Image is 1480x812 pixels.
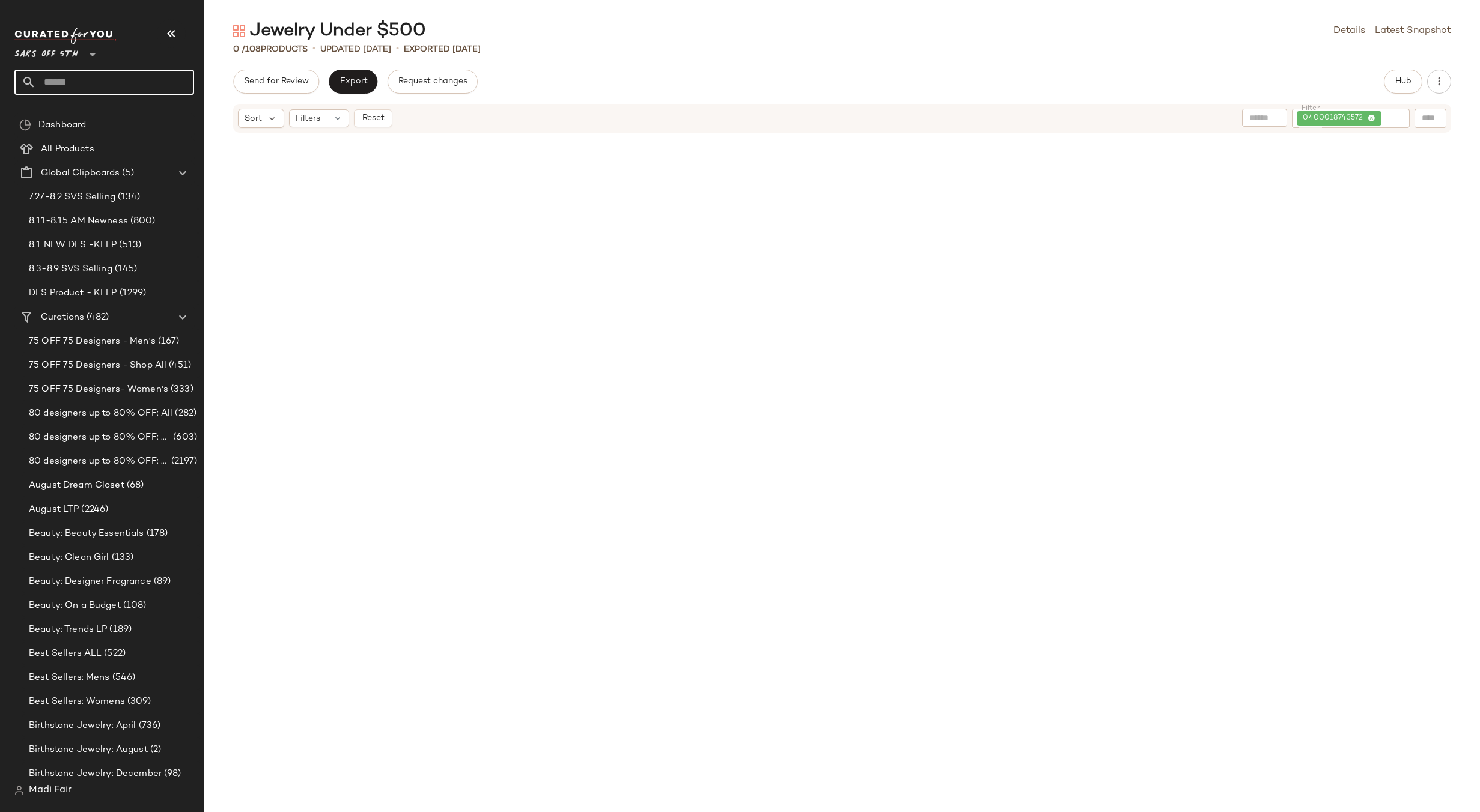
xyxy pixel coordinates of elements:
[148,743,161,757] span: (2)
[29,623,107,637] span: Beauty: Trends LP
[171,431,197,444] span: (603)
[168,383,193,396] span: (333)
[29,719,136,733] span: Birthstone Jewelry: April
[14,28,117,44] img: cfy_white_logo.C9jOOHJF.svg
[29,695,125,709] span: Best Sellers: Womens
[112,262,138,276] span: (145)
[29,359,166,372] span: 75 OFF 75 Designers - Shop All
[29,767,162,781] span: Birthstone Jewelry: December
[29,238,117,252] span: 8.1 NEW DFS -KEEP
[41,142,94,156] span: All Products
[29,383,168,396] span: 75 OFF 75 Designers- Women's
[29,671,110,685] span: Best Sellers: Mens
[115,190,141,204] span: (134)
[29,407,172,420] span: 80 designers up to 80% OFF: All
[128,214,156,228] span: (800)
[29,599,121,613] span: Beauty: On a Budget
[19,119,31,131] img: svg%3e
[320,43,391,56] p: updated [DATE]
[156,335,180,348] span: (167)
[29,479,124,492] span: August Dream Closet
[29,190,115,204] span: 7.27-8.2 SVS Selling
[29,214,128,228] span: 8.11-8.15 AM Newness
[29,262,112,276] span: 8.3-8.9 SVS Selling
[1303,113,1368,124] span: 0400018743572
[107,623,132,637] span: (189)
[120,166,133,180] span: (5)
[1384,70,1422,94] button: Hub
[125,695,151,709] span: (309)
[84,311,109,324] span: (482)
[29,647,102,661] span: Best Sellers ALL
[109,551,134,565] span: (133)
[233,70,319,94] button: Send for Review
[14,41,78,62] span: Saks OFF 5TH
[14,786,24,795] img: svg%3e
[29,551,109,565] span: Beauty: Clean Girl
[233,43,308,56] div: Products
[110,671,136,685] span: (546)
[136,719,161,733] span: (736)
[121,599,147,613] span: (108)
[29,431,171,444] span: 80 designers up to 80% OFF: Men's
[29,455,169,468] span: 80 designers up to 80% OFF: Women's
[117,286,147,300] span: (1299)
[29,743,148,757] span: Birthstone Jewelry: August
[169,455,197,468] span: (2197)
[38,118,86,132] span: Dashboard
[79,503,108,517] span: (2246)
[354,109,392,127] button: Reset
[398,77,467,86] span: Request changes
[245,45,261,54] span: 108
[361,114,384,123] span: Reset
[144,527,168,541] span: (178)
[245,112,262,125] span: Sort
[117,238,141,252] span: (513)
[162,767,181,781] span: (98)
[1333,24,1365,38] a: Details
[29,503,79,517] span: August LTP
[124,479,144,492] span: (68)
[41,166,120,180] span: Global Clipboards
[151,575,171,589] span: (89)
[29,286,117,300] span: DFS Product - KEEP
[102,647,126,661] span: (522)
[166,359,191,372] span: (451)
[233,19,426,43] div: Jewelry Under $500
[312,42,315,56] span: •
[29,527,144,541] span: Beauty: Beauty Essentials
[404,43,481,56] p: Exported [DATE]
[339,77,367,86] span: Export
[233,25,245,37] img: svg%3e
[296,112,320,125] span: Filters
[233,45,245,54] span: 0 /
[243,77,309,86] span: Send for Review
[1395,77,1411,86] span: Hub
[388,70,478,94] button: Request changes
[29,335,156,348] span: 75 OFF 75 Designers - Men's
[172,407,196,420] span: (282)
[329,70,377,94] button: Export
[1375,24,1451,38] a: Latest Snapshot
[41,311,84,324] span: Curations
[29,783,72,798] span: Madi Fair
[29,575,151,589] span: Beauty: Designer Fragrance
[396,42,399,56] span: •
